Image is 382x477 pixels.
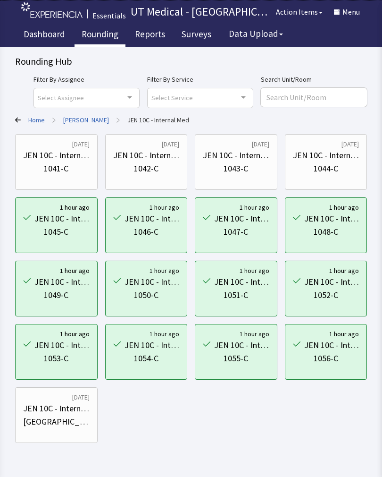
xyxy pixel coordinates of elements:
button: Menu [328,2,365,21]
label: Filter By Assignee [33,74,140,85]
div: JEN 10C - Internal Med [113,149,180,162]
div: 1047-C [224,225,248,238]
a: Surveys [174,24,218,47]
div: 1 hour ago [60,203,90,212]
div: JEN 10C - Internal Med [34,275,90,289]
div: Rounding Hub [15,55,367,68]
button: Data Upload [223,25,289,43]
label: Filter By Service [147,74,253,85]
div: 1045-C [44,225,68,238]
div: [DATE] [72,392,90,402]
div: JEN 10C - Internal Med [125,275,180,289]
div: 1 hour ago [240,329,269,339]
div: 1042-C [134,162,158,175]
div: [DATE] [162,139,179,149]
div: JEN 10C - Internal Med [34,212,90,225]
div: JEN 10C - Internal Med [23,402,90,415]
a: Dashboard [17,24,72,47]
div: JEN 10C - Internal Med [125,339,180,352]
div: 1 hour ago [149,203,179,212]
div: 1 hour ago [240,203,269,212]
div: 1041-C [44,162,68,175]
div: JEN 10C - Internal Med [203,149,269,162]
div: 1051-C [224,289,248,302]
div: 1 hour ago [240,266,269,275]
label: Search Unit/Room [261,74,367,85]
div: 1 hour ago [149,329,179,339]
div: 1054-C [134,352,158,365]
div: 1052-C [314,289,338,302]
div: 1 hour ago [60,329,90,339]
span: > [52,111,56,129]
div: JEN 10C - Internal Med [214,212,269,225]
div: JEN 10C - Internal Med [304,275,359,289]
div: [DATE] [341,139,359,149]
a: Home [28,115,45,125]
div: 1 hour ago [149,266,179,275]
div: JEN 10C - Internal Med [125,212,180,225]
div: 1043-C [224,162,248,175]
div: 1048-C [314,225,338,238]
button: Action Items [270,2,328,21]
div: [DATE] [72,139,90,149]
input: Search Unit/Room [261,88,367,107]
div: JEN 10C - Internal Med [304,339,359,352]
div: 1049-C [44,289,68,302]
span: > [116,111,120,129]
div: Essentials [92,10,126,21]
div: 1 hour ago [329,329,359,339]
a: Reports [128,24,172,47]
a: Jennie Sealy [63,115,109,125]
p: UT Medical - [GEOGRAPHIC_DATA][US_STATE] [131,4,270,19]
div: 1 hour ago [329,266,359,275]
div: 1044-C [314,162,338,175]
img: experiencia_logo.png [21,2,83,18]
a: Rounding [75,24,125,47]
div: JEN 10C - Internal Med [34,339,90,352]
div: [GEOGRAPHIC_DATA] [23,415,90,428]
div: JEN 10C - Internal Med [214,339,269,352]
div: 1055-C [224,352,248,365]
div: JEN 10C - Internal Med [304,212,359,225]
div: JEN 10C - Internal Med [214,275,269,289]
div: 1050-C [134,289,158,302]
a: JEN 10C - Internal Med [127,115,189,125]
div: 1 hour ago [329,203,359,212]
span: Select Service [151,92,193,103]
div: 1053-C [44,352,68,365]
div: JEN 10C - Internal Med [293,149,359,162]
div: 1056-C [314,352,338,365]
div: JEN 10C - Internal Med [23,149,90,162]
div: 1 hour ago [60,266,90,275]
span: Select Assignee [38,92,84,103]
div: [DATE] [252,139,269,149]
div: 1046-C [134,225,158,238]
